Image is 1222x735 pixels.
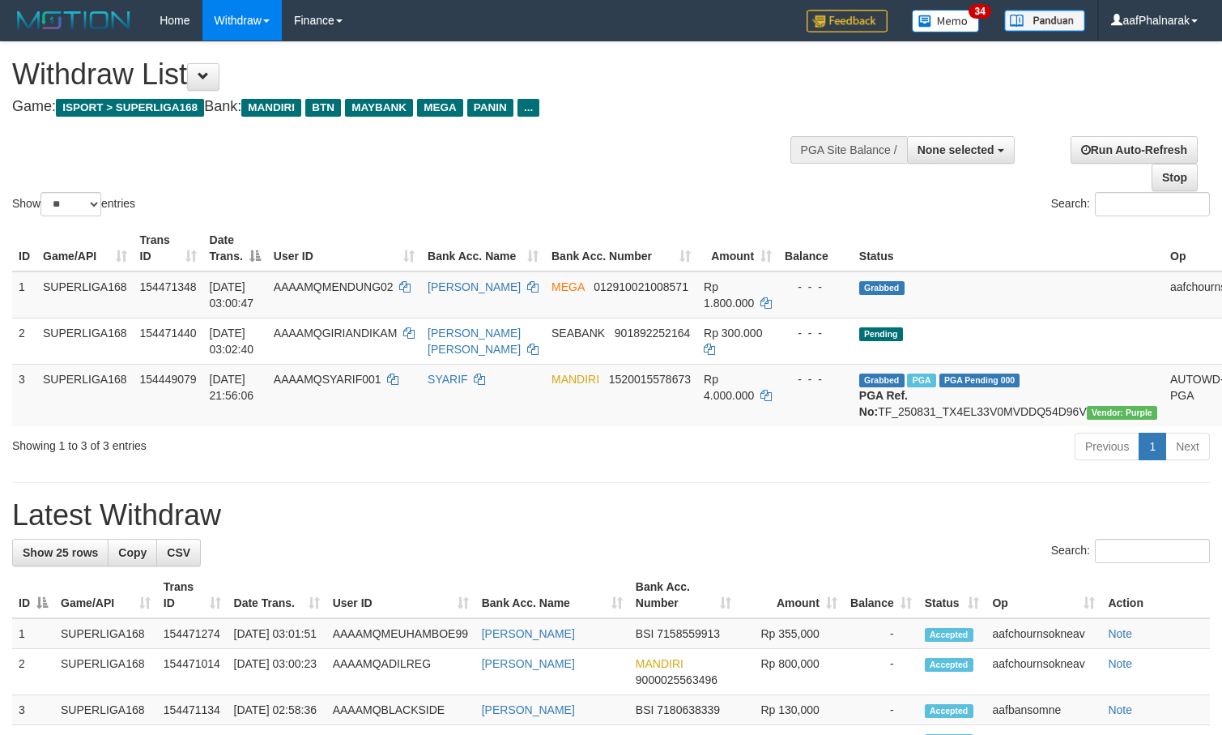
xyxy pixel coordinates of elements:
[421,225,545,271] th: Bank Acc. Name: activate to sort column ascending
[738,695,844,725] td: Rp 130,000
[636,703,654,716] span: BSI
[1087,406,1157,420] span: Vendor URL: https://trx4.1velocity.biz
[551,280,584,293] span: MEGA
[228,572,326,618] th: Date Trans.: activate to sort column ascending
[305,99,341,117] span: BTN
[482,627,575,640] a: [PERSON_NAME]
[657,627,720,640] span: Copy 7158559913 to clipboard
[482,703,575,716] a: [PERSON_NAME]
[118,546,147,559] span: Copy
[738,649,844,695] td: Rp 800,000
[12,271,36,318] td: 1
[1095,539,1210,563] input: Search:
[986,618,1101,649] td: aafchournsokneav
[844,618,918,649] td: -
[12,192,135,216] label: Show entries
[210,327,254,356] span: [DATE] 03:02:40
[428,373,468,386] a: SYARIF
[1152,164,1198,191] a: Stop
[326,649,475,695] td: AAAAMQADILREG
[859,327,903,341] span: Pending
[12,431,497,454] div: Showing 1 to 3 of 3 entries
[844,649,918,695] td: -
[12,8,135,32] img: MOTION_logo.png
[36,225,134,271] th: Game/API: activate to sort column ascending
[615,327,690,340] span: Copy 901892252164 to clipboard
[23,546,98,559] span: Show 25 rows
[636,627,654,640] span: BSI
[807,10,888,32] img: Feedback.jpg
[54,695,157,725] td: SUPERLIGA168
[790,136,907,164] div: PGA Site Balance /
[108,539,157,566] a: Copy
[228,618,326,649] td: [DATE] 03:01:51
[636,673,717,686] span: Copy 9000025563496 to clipboard
[274,327,397,340] span: AAAAMQGIRIANDIKAM
[785,325,846,341] div: - - -
[1108,703,1132,716] a: Note
[925,628,973,642] span: Accepted
[1051,539,1210,563] label: Search:
[969,4,990,19] span: 34
[853,364,1164,426] td: TF_250831_TX4EL33V0MVDDQ54D96V
[12,695,54,725] td: 3
[56,99,204,117] span: ISPORT > SUPERLIGA168
[657,703,720,716] span: Copy 7180638339 to clipboard
[1075,433,1139,460] a: Previous
[594,280,688,293] span: Copy 012910021008571 to clipboard
[704,327,762,340] span: Rp 300.000
[475,572,629,618] th: Bank Acc. Name: activate to sort column ascending
[636,657,683,670] span: MANDIRI
[210,373,254,402] span: [DATE] 21:56:06
[157,649,228,695] td: 154471014
[986,695,1101,725] td: aafbansomne
[140,280,197,293] span: 154471348
[1165,433,1210,460] a: Next
[1139,433,1166,460] a: 1
[274,280,394,293] span: AAAAMQMENDUNG02
[738,618,844,649] td: Rp 355,000
[918,572,986,618] th: Status: activate to sort column ascending
[326,618,475,649] td: AAAAMQMEUHAMBOE99
[12,499,1210,532] h1: Latest Withdraw
[36,318,134,364] td: SUPERLIGA168
[157,572,228,618] th: Trans ID: activate to sort column ascending
[697,225,778,271] th: Amount: activate to sort column ascending
[12,318,36,364] td: 2
[12,539,109,566] a: Show 25 rows
[1108,657,1132,670] a: Note
[40,192,101,216] select: Showentries
[12,99,798,115] h4: Game: Bank:
[609,373,691,386] span: Copy 1520015578673 to clipboard
[986,649,1101,695] td: aafchournsokneav
[12,58,798,91] h1: Withdraw List
[274,373,381,386] span: AAAAMQSYARIF001
[778,225,853,271] th: Balance
[228,649,326,695] td: [DATE] 03:00:23
[925,658,973,672] span: Accepted
[551,327,605,340] span: SEABANK
[467,99,513,117] span: PANIN
[785,371,846,387] div: - - -
[918,143,994,156] span: None selected
[267,225,421,271] th: User ID: activate to sort column ascending
[417,99,463,117] span: MEGA
[1071,136,1198,164] a: Run Auto-Refresh
[12,618,54,649] td: 1
[157,695,228,725] td: 154471134
[1051,192,1210,216] label: Search:
[482,657,575,670] a: [PERSON_NAME]
[629,572,738,618] th: Bank Acc. Number: activate to sort column ascending
[428,327,521,356] a: [PERSON_NAME] [PERSON_NAME]
[859,374,905,387] span: Grabbed
[345,99,413,117] span: MAYBANK
[859,281,905,295] span: Grabbed
[167,546,190,559] span: CSV
[157,618,228,649] td: 154471274
[210,280,254,310] span: [DATE] 03:00:47
[156,539,201,566] a: CSV
[551,373,599,386] span: MANDIRI
[912,10,980,32] img: Button%20Memo.svg
[517,99,539,117] span: ...
[326,572,475,618] th: User ID: activate to sort column ascending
